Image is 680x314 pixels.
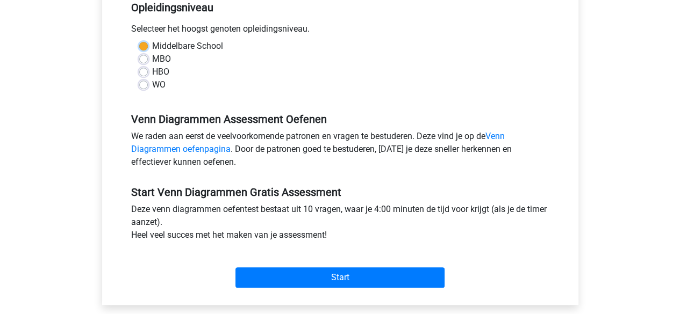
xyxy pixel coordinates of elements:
[152,40,223,53] label: Middelbare School
[131,186,549,199] h5: Start Venn Diagrammen Gratis Assessment
[123,130,557,173] div: We raden aan eerst de veelvoorkomende patronen en vragen te bestuderen. Deze vind je op de . Door...
[131,113,549,126] h5: Venn Diagrammen Assessment Oefenen
[152,78,166,91] label: WO
[235,267,445,288] input: Start
[152,65,169,78] label: HBO
[123,23,557,40] div: Selecteer het hoogst genoten opleidingsniveau.
[152,53,171,65] label: MBO
[123,203,557,246] div: Deze venn diagrammen oefentest bestaat uit 10 vragen, waar je 4:00 minuten de tijd voor krijgt (a...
